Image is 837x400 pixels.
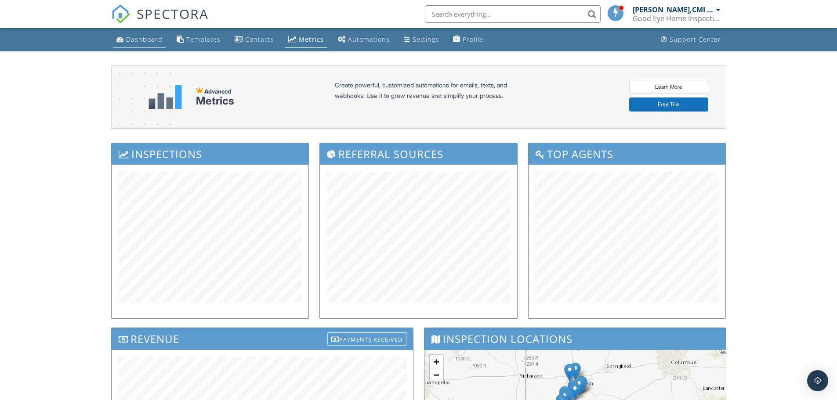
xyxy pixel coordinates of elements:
a: Templates [173,32,224,48]
h3: Top Agents [529,143,726,165]
div: Metrics [299,35,324,43]
a: Zoom in [430,355,443,368]
span: Advanced [204,88,231,95]
img: metrics-aadfce2e17a16c02574e7fc40e4d6b8174baaf19895a402c862ea781aae8ef5b.svg [149,85,182,109]
a: Dashboard [113,32,166,48]
span: SPECTORA [137,4,209,23]
h3: Revenue [112,328,413,350]
a: SPECTORA [111,12,209,30]
div: Dashboard [126,35,163,43]
a: Company Profile [449,32,487,48]
div: Payments Received [327,332,406,346]
a: Free Trial [629,97,708,112]
a: Automations (Basic) [334,32,393,48]
h3: Referral Sources [320,143,517,165]
div: Support Center [670,35,721,43]
a: Payments Received [327,330,406,345]
img: advanced-banner-bg-f6ff0eecfa0ee76150a1dea9fec4b49f333892f74bc19f1b897a312d7a1b2ff3.png [112,66,171,163]
div: Automations [348,35,390,43]
a: Learn More [629,80,708,94]
img: The Best Home Inspection Software - Spectora [111,4,130,24]
div: Metrics [196,95,234,107]
div: Open Intercom Messenger [807,370,828,391]
div: Good Eye Home Inspections, Sewer Scopes & Mold Testing [633,14,721,23]
a: Support Center [657,32,725,48]
h3: Inspections [112,143,309,165]
a: Settings [400,32,442,48]
div: Contacts [245,35,274,43]
input: Search everything... [425,5,601,23]
a: Metrics [285,32,327,48]
div: Templates [186,35,221,43]
h3: Inspection Locations [424,328,726,350]
a: Zoom out [430,368,443,382]
a: Contacts [231,32,278,48]
div: Settings [413,35,439,43]
div: [PERSON_NAME],CMI OHI.2019004720 [633,5,714,14]
div: Profile [463,35,483,43]
div: Create powerful, customized automations for emails, texts, and webhooks. Use it to grow revenue a... [335,80,528,114]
